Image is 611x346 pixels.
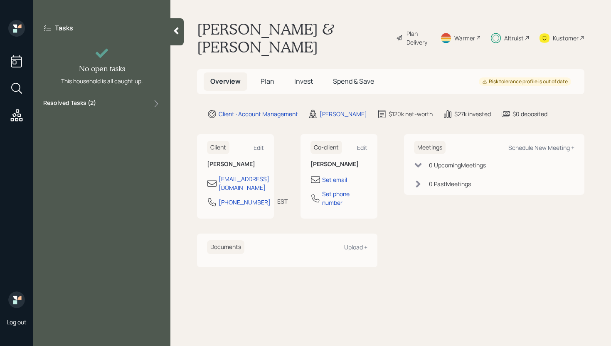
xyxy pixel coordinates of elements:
div: Client · Account Management [219,110,298,118]
div: Set phone number [322,189,367,207]
div: Upload + [344,243,367,251]
div: Kustomer [553,34,579,42]
h1: [PERSON_NAME] & [PERSON_NAME] [197,20,389,56]
div: EST [277,197,288,206]
h6: Client [207,141,229,154]
h6: Meetings [414,141,446,154]
h4: No open tasks [79,64,125,73]
div: Log out [7,318,27,326]
div: Risk tolerance profile is out of date [482,78,568,85]
h6: [PERSON_NAME] [310,161,367,168]
div: $27k invested [454,110,491,118]
div: $120k net-worth [389,110,433,118]
div: [PHONE_NUMBER] [219,198,271,207]
div: [EMAIL_ADDRESS][DOMAIN_NAME] [219,174,269,192]
div: [PERSON_NAME] [320,110,367,118]
div: 0 Past Meeting s [429,179,471,188]
label: Resolved Tasks ( 2 ) [43,99,96,109]
div: Schedule New Meeting + [508,144,574,152]
div: Edit [254,144,264,152]
h6: [PERSON_NAME] [207,161,264,168]
span: Spend & Save [333,77,374,86]
div: 0 Upcoming Meeting s [429,161,486,169]
div: $0 deposited [512,110,547,118]
label: Tasks [55,23,73,32]
div: Plan Delivery [407,29,430,47]
h6: Co-client [310,141,342,154]
span: Plan [261,77,274,86]
img: retirable_logo.png [8,291,25,308]
div: Set email [322,175,347,184]
div: This household is all caught up. [61,77,143,85]
div: Warmer [454,34,475,42]
div: Altruist [504,34,524,42]
div: Edit [357,144,367,152]
span: Overview [210,77,241,86]
h6: Documents [207,240,244,254]
span: Invest [294,77,313,86]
